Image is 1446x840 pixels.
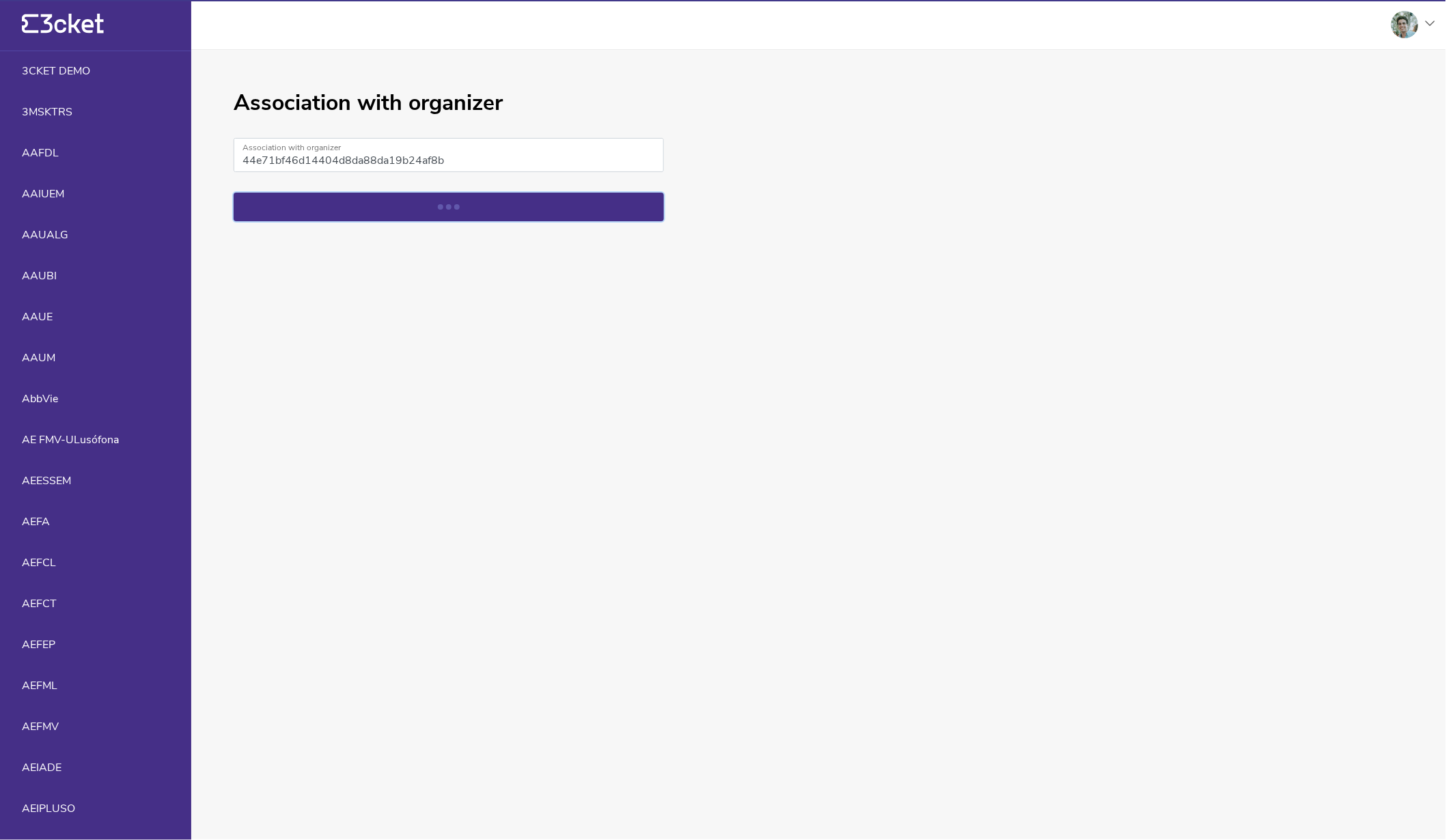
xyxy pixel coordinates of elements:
span: AEIADE [22,761,61,774]
span: AAUBI [22,270,57,282]
span: AAUM [22,352,55,364]
span: AAFDL [22,147,59,159]
span: AEFCT [22,598,57,610]
span: AEESSEM [22,475,71,487]
span: AEFMV [22,720,59,733]
span: AE FMV-ULusófona [22,434,119,446]
a: {' '} [22,27,104,37]
span: AEFML [22,680,57,692]
input: Association with organizer [234,138,664,172]
span: AEFA [22,516,50,528]
span: AEFCL [22,557,56,569]
span: 3CKET DEMO [22,65,90,77]
span: AAUE [22,311,53,323]
span: 3MSKTRS [22,106,72,118]
g: {' '} [22,14,38,33]
button: Validar [234,193,664,221]
span: AAUALG [22,229,68,241]
h1: Association with organizer [234,91,664,116]
span: AEFEP [22,639,55,651]
span: AAIUEM [22,188,64,200]
span: AbbVie [22,393,58,405]
span: AEIPLUSO [22,802,75,815]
